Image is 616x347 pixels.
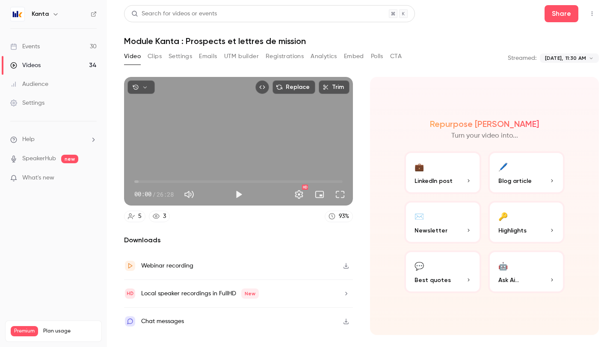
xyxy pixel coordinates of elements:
[415,276,451,285] span: Best quotes
[390,50,402,63] button: CTA
[124,50,141,63] button: Video
[224,50,259,63] button: UTM builder
[498,176,532,185] span: Blog article
[498,276,519,285] span: Ask Ai...
[148,50,162,63] button: Clips
[566,54,586,62] span: 11:30 AM
[415,176,453,185] span: LinkedIn post
[302,185,308,190] div: HD
[404,201,481,244] button: ✉️Newsletter
[11,326,38,336] span: Premium
[332,186,349,203] button: Full screen
[124,211,145,222] a: 5
[163,212,166,221] div: 3
[141,288,259,299] div: Local speaker recordings in FullHD
[371,50,383,63] button: Polls
[498,226,527,235] span: Highlights
[498,259,508,272] div: 🤖
[415,259,424,272] div: 💬
[10,135,97,144] li: help-dropdown-opener
[169,50,192,63] button: Settings
[181,186,198,203] button: Mute
[319,80,349,94] button: Trim
[134,190,174,199] div: 00:00
[415,209,424,223] div: ✉️
[86,174,97,182] iframe: Noticeable Trigger
[199,50,217,63] button: Emails
[430,119,539,129] h2: Repurpose [PERSON_NAME]
[22,154,56,163] a: SpeakerHub
[241,288,259,299] span: New
[404,250,481,293] button: 💬Best quotes
[545,54,563,62] span: [DATE],
[488,250,565,293] button: 🤖Ask Ai...
[138,212,142,221] div: 5
[157,190,174,199] span: 26:28
[11,7,24,21] img: Kanta
[415,160,424,173] div: 💼
[10,99,44,107] div: Settings
[498,209,508,223] div: 🔑
[404,151,481,194] button: 💼LinkedIn post
[415,226,447,235] span: Newsletter
[10,80,48,88] div: Audience
[152,190,156,199] span: /
[488,201,565,244] button: 🔑Highlights
[61,155,78,163] span: new
[230,186,247,203] button: Play
[124,36,599,46] h1: Module Kanta : Prospects et lettres de mission
[124,235,353,245] h2: Downloads
[339,212,349,221] div: 93 %
[131,9,217,18] div: Search for videos or events
[311,186,328,203] button: Turn on miniplayer
[451,131,518,141] p: Turn your video into...
[10,61,41,70] div: Videos
[22,135,35,144] span: Help
[32,10,49,18] h6: Kanta
[149,211,170,222] a: 3
[134,190,151,199] span: 00:00
[508,54,536,62] p: Streamed:
[272,80,315,94] button: Replace
[266,50,304,63] button: Registrations
[488,151,565,194] button: 🖊️Blog article
[325,211,353,222] a: 93%
[344,50,364,63] button: Embed
[255,80,269,94] button: Embed video
[290,186,308,203] button: Settings
[22,173,54,182] span: What's new
[311,50,337,63] button: Analytics
[141,316,184,326] div: Chat messages
[10,42,40,51] div: Events
[545,5,578,22] button: Share
[498,160,508,173] div: 🖊️
[43,328,96,335] span: Plan usage
[141,261,193,271] div: Webinar recording
[585,7,599,21] button: Top Bar Actions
